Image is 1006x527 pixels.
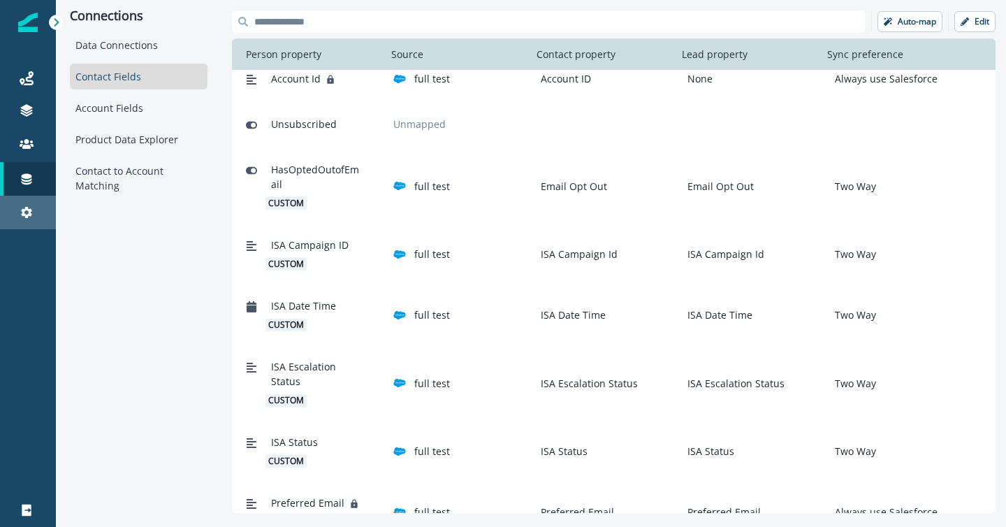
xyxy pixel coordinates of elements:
span: custom [265,394,307,407]
p: Two Way [829,308,876,322]
span: ISA Escalation Status [271,359,363,389]
button: Edit [954,11,996,32]
img: salesforce [393,248,406,261]
p: full test [414,505,450,519]
p: Sync preference [822,47,909,62]
span: custom [265,455,307,468]
div: Account Fields [70,95,207,121]
p: Lead property [676,47,753,62]
p: full test [414,247,450,261]
p: ISA Escalation Status [535,376,638,391]
span: ISA Date Time [271,298,336,313]
p: Always use Salesforce [829,71,938,86]
p: Preferred Email [535,505,614,519]
img: salesforce [393,377,406,389]
p: Contact property [531,47,621,62]
p: Always use Salesforce [829,505,938,519]
p: ISA Date Time [682,308,752,322]
p: Edit [975,17,989,27]
p: ISA Status [682,444,734,459]
p: Auto-map [898,17,936,27]
p: Two Way [829,179,876,194]
p: Two Way [829,444,876,459]
p: ISA Date Time [535,308,606,322]
p: Email Opt Out [535,179,607,194]
p: Two Way [829,376,876,391]
button: Auto-map [877,11,942,32]
p: ISA Status [535,444,588,459]
p: full test [414,444,450,459]
span: custom [265,197,307,210]
span: ISA Campaign ID [271,238,349,252]
span: Preferred Email [271,496,344,510]
img: salesforce [393,506,406,519]
p: Connections [70,8,207,24]
span: HasOptedOutofEmail [271,162,363,192]
span: custom [265,258,307,270]
img: salesforce [393,309,406,322]
img: salesforce [393,180,406,192]
p: Email Opt Out [682,179,754,194]
span: custom [265,319,307,331]
span: ISA Status [271,435,318,449]
p: ISA Escalation Status [682,376,785,391]
span: Account Id [271,71,321,86]
p: full test [414,308,450,322]
p: Preferred Email [682,505,761,519]
p: ISA Campaign Id [682,247,764,261]
img: salesforce [393,73,406,85]
img: salesforce [393,445,406,458]
p: Unmapped [388,117,451,131]
p: Two Way [829,247,876,261]
div: Product Data Explorer [70,127,207,152]
div: Contact to Account Matching [70,158,207,198]
p: Person property [240,47,327,62]
img: Inflection [18,13,38,32]
div: Data Connections [70,32,207,58]
p: full test [414,376,450,391]
p: full test [414,71,450,86]
p: Account ID [535,71,591,86]
p: None [682,71,713,86]
p: full test [414,179,450,194]
p: ISA Campaign Id [535,247,618,261]
div: Contact Fields [70,64,207,89]
p: Source [386,47,429,62]
span: Unsubscribed [271,117,337,131]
